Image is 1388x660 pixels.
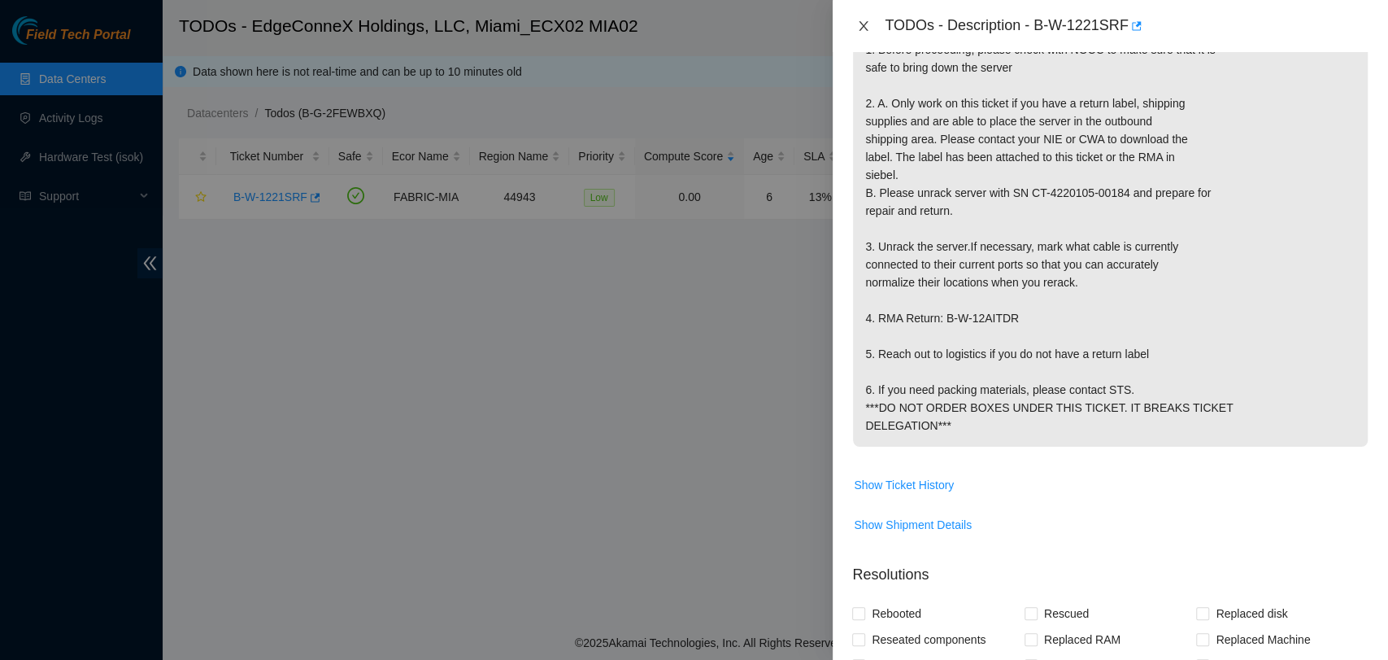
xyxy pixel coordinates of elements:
button: Show Ticket History [853,472,955,498]
span: Rescued [1038,601,1095,627]
span: Replaced Machine [1209,627,1316,653]
div: TODOs - Description - B-W-1221SRF [885,13,1368,39]
span: Reseated components [865,627,992,653]
span: close [857,20,870,33]
p: Resolutions [852,551,1368,586]
span: Replaced RAM [1038,627,1127,653]
button: Show Shipment Details [853,512,972,538]
span: Rebooted [865,601,928,627]
span: Show Shipment Details [854,516,972,534]
span: Replaced disk [1209,601,1294,627]
button: Close [852,19,875,34]
span: Show Ticket History [854,476,954,494]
